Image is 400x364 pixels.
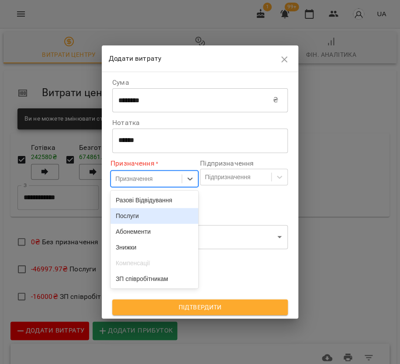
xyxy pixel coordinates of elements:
label: Каса [112,213,288,223]
p: ₴ [273,95,278,105]
button: Підтвердити [112,299,288,315]
div: Підпризначення [205,173,250,181]
span: Підтвердити [119,302,281,312]
div: Послуги [110,208,198,224]
label: Нотатка [112,119,288,126]
label: Вказати дату сплати [112,256,288,263]
div: Разові Відвідування [110,192,198,208]
label: Сума [112,79,288,86]
div: Знижки [110,239,198,255]
div: Компенсації [110,255,198,271]
div: Абонементи [110,224,198,239]
div: Призначення [115,174,152,183]
div: ЗП співробітникам [110,271,198,287]
h6: Додати витрату [109,52,276,65]
label: Призначення [110,158,198,168]
label: Підпризначення [200,160,288,167]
